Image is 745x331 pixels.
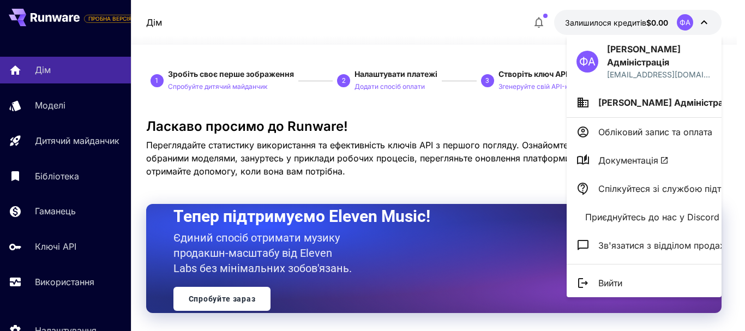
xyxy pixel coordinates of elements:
font: [PERSON_NAME] Адміністрація [607,44,681,68]
font: Вийти [598,278,622,288]
button: [PERSON_NAME] Адміністрація [567,88,722,117]
font: Зв'язатися з відділом продажів [598,240,734,251]
div: mvalutsk@gmail.com [607,69,712,80]
font: Обліковий запис та оплата [598,127,712,137]
font: ФА [579,55,596,68]
font: [PERSON_NAME] Адміністрація [598,97,736,108]
font: Приєднуйтесь до нас у Discord [585,212,719,222]
font: Документація [598,155,658,166]
font: [EMAIL_ADDRESS][DOMAIN_NAME] [607,70,710,91]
